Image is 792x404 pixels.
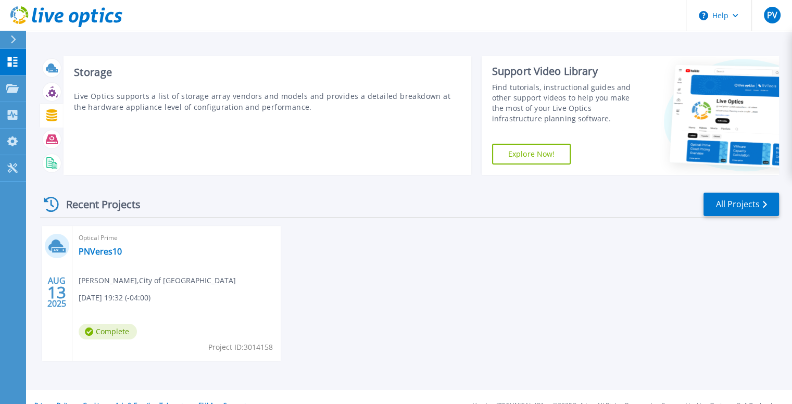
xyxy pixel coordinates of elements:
span: Project ID: 3014158 [208,342,273,353]
span: Optical Prime [79,232,274,244]
a: PNVeres10 [79,246,122,257]
span: Complete [79,324,137,339]
div: AUG 2025 [47,273,67,311]
a: Explore Now! [492,144,571,165]
a: All Projects [703,193,779,216]
span: [DATE] 19:32 (-04:00) [79,292,150,304]
span: 13 [47,288,66,297]
h3: Storage [74,67,461,78]
p: Live Optics supports a list of storage array vendors and models and provides a detailed breakdown... [74,91,461,112]
span: [PERSON_NAME] , City of [GEOGRAPHIC_DATA] [79,275,236,286]
span: PV [766,11,777,19]
div: Support Video Library [492,65,642,78]
div: Find tutorials, instructional guides and other support videos to help you make the most of your L... [492,82,642,124]
div: Recent Projects [40,192,155,217]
